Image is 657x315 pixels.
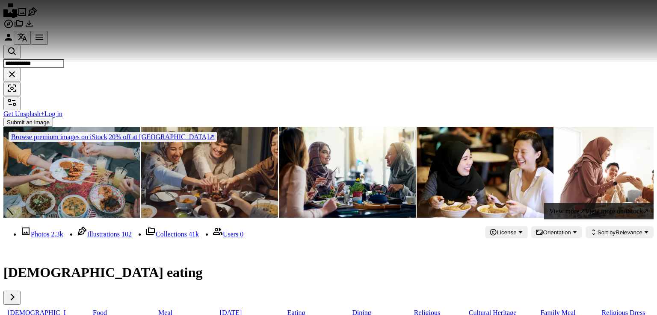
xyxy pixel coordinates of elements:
[189,230,199,238] span: 41k
[3,118,53,127] button: Submit an image
[9,132,217,142] div: 20% off at [GEOGRAPHIC_DATA] ↗
[11,133,109,140] span: Browse premium images on iStock |
[279,127,416,218] img: Lunch with the girls fills the heart and the stomach
[3,45,21,59] button: Search Unsplash
[598,229,642,236] span: Relevance
[543,229,571,236] span: Orientation
[14,31,31,45] button: Language
[3,68,21,82] button: Clear
[3,110,44,117] a: Get Unsplash+
[213,230,243,238] a: Users 0
[598,229,616,236] span: Sort by
[240,230,243,238] span: 0
[121,230,132,238] span: 102
[24,23,34,30] a: Download History
[3,291,21,305] button: scroll list to the right
[3,127,222,147] a: Browse premium images on iStock|20% off at [GEOGRAPHIC_DATA]↗
[3,23,14,30] a: Explore
[77,230,132,238] a: Illustrations 102
[3,36,14,44] a: Log in / Sign up
[549,207,585,215] span: View more ↗
[497,229,517,236] span: License
[3,11,17,18] a: Home — Unsplash
[145,230,199,238] a: Collections 41k
[14,23,24,30] a: Collections
[3,96,21,110] button: Filters
[3,45,654,96] form: Find visuals sitewide
[531,226,582,238] button: Orientation
[417,127,553,218] img: South East Asia: Adults Dining in Local Restaurant
[585,207,648,215] span: View more on iStock ↗
[141,127,278,218] img: Eid Mubarak Muslim Asia family have Iftar dinner eat dates fruit to break feast. Eat traditional ...
[3,82,21,96] button: Visual search
[544,203,654,219] a: View more↗View more on iStock↗
[21,230,63,238] a: Photos 2.3k
[3,127,140,218] img: high angle view Asian tourist sharing satay, malaysian food at street stall
[586,226,654,238] button: Sort byRelevance
[31,31,48,45] button: Menu
[3,265,654,280] h1: [DEMOGRAPHIC_DATA] eating
[44,110,62,117] a: Log in
[485,226,528,238] button: License
[51,230,63,238] span: 2.3k
[17,11,27,18] a: Photos
[27,11,38,18] a: Illustrations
